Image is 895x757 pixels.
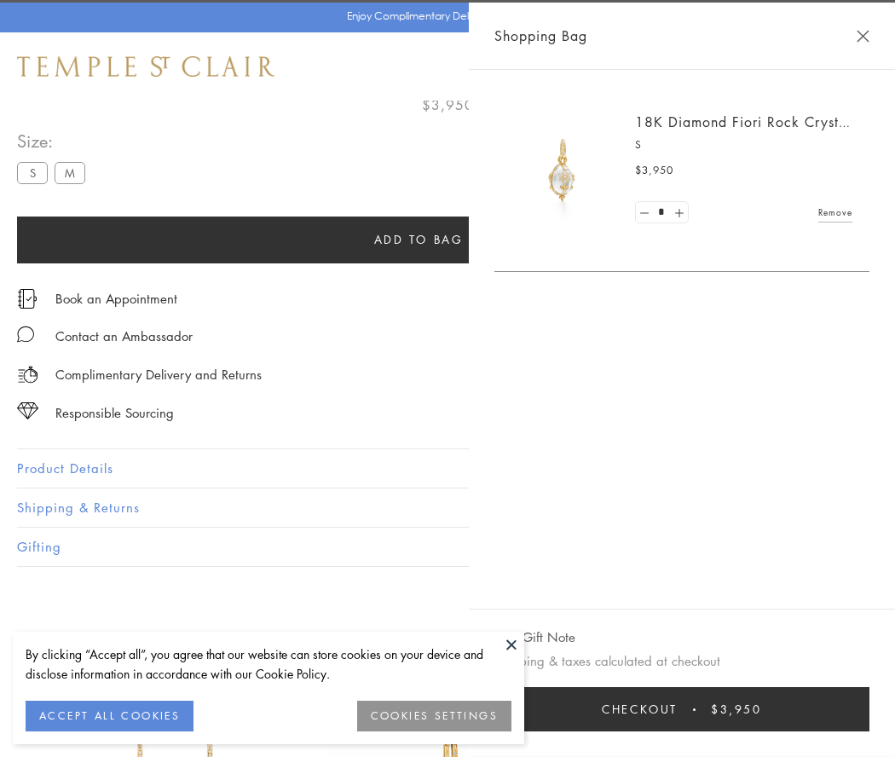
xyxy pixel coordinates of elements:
button: Add to bag [17,217,820,263]
h3: You May Also Like [43,627,852,655]
div: Contact an Ambassador [55,326,193,347]
label: M [55,162,85,183]
p: Shipping & taxes calculated at checkout [494,650,869,672]
a: Remove [818,203,852,222]
button: COOKIES SETTINGS [357,701,511,731]
p: S [635,136,852,153]
img: MessageIcon-01_2.svg [17,326,34,343]
button: ACCEPT ALL COOKIES [26,701,193,731]
div: Responsible Sourcing [55,402,174,424]
img: icon_sourcing.svg [17,402,38,419]
button: Product Details [17,449,878,488]
a: Set quantity to 0 [636,202,653,223]
p: Complimentary Delivery and Returns [55,364,262,385]
span: Size: [17,127,92,155]
span: $3,950 [422,94,474,116]
div: By clicking “Accept all”, you agree that our website can store cookies on your device and disclos... [26,644,511,684]
span: Add to bag [374,230,464,249]
button: Gifting [17,528,878,566]
button: Close Shopping Bag [857,30,869,43]
img: Temple St. Clair [17,56,274,77]
span: Checkout [602,700,678,719]
span: Shopping Bag [494,25,587,47]
p: Enjoy Complimentary Delivery & Returns [347,8,540,25]
img: icon_appointment.svg [17,289,38,309]
span: $3,950 [711,700,762,719]
button: Add Gift Note [494,627,575,648]
button: Checkout $3,950 [494,687,869,731]
label: S [17,162,48,183]
button: Shipping & Returns [17,488,878,527]
img: icon_delivery.svg [17,364,38,385]
a: Book an Appointment [55,289,177,308]
img: P51889-E11FIORI [511,119,614,222]
span: $3,950 [635,162,673,179]
a: Set quantity to 2 [670,202,687,223]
